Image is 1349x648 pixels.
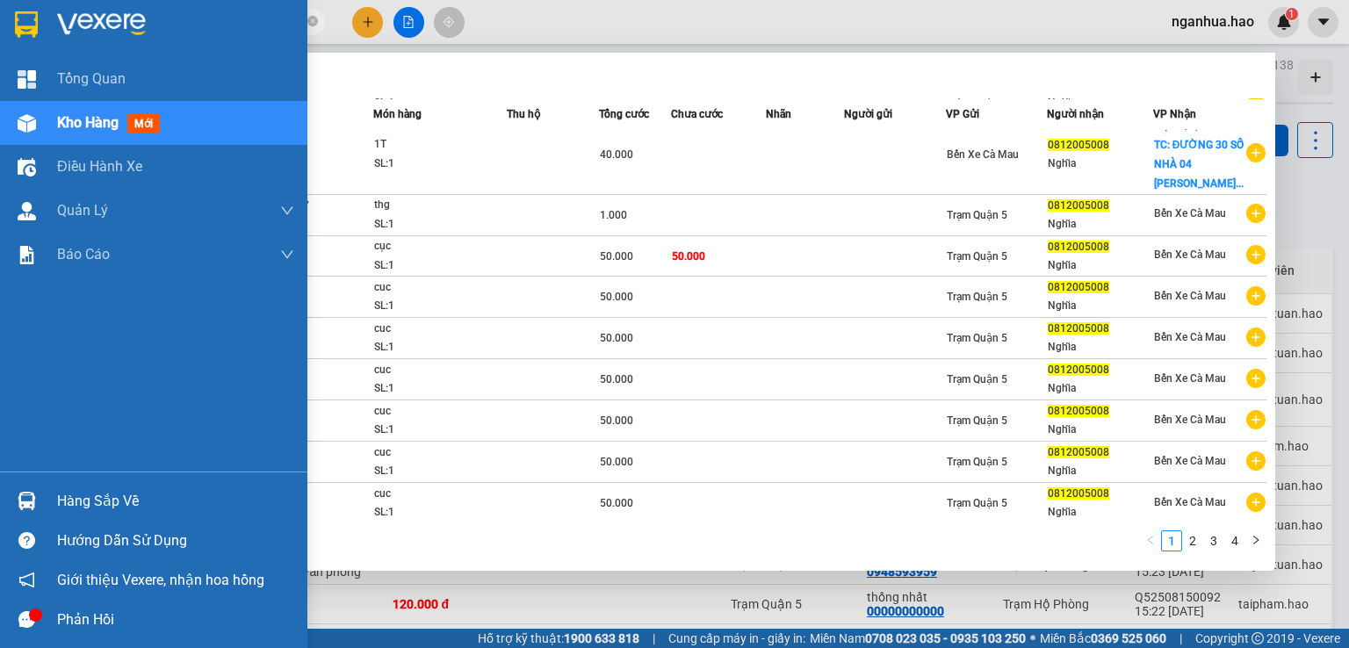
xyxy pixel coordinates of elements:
span: 50.000 [600,332,633,344]
span: 50.000 [672,250,705,263]
img: warehouse-icon [18,114,36,133]
span: 0812005008 [1048,139,1109,151]
a: 1 [1162,531,1181,551]
div: Hàng sắp về [57,488,294,515]
div: Nghĩa [1048,379,1152,398]
span: VP Nhận [1153,108,1196,120]
div: Hướng dẫn sử dụng [57,528,294,554]
img: logo-vxr [15,11,38,38]
span: 50.000 [600,373,633,385]
span: 0812005008 [1048,446,1109,458]
li: 3 [1203,530,1224,551]
span: Bến Xe Cà Mau [1154,414,1226,426]
span: Kho hàng [57,114,119,131]
span: Món hàng [373,108,422,120]
span: Bến Xe Cà Mau [1154,455,1226,467]
span: Nhãn [766,108,791,120]
span: plus-circle [1246,204,1266,223]
div: Nghĩa [1048,338,1152,356]
div: cuc [374,320,506,339]
div: Nghĩa [1048,155,1152,173]
span: message [18,611,35,628]
span: Trạm Quận 5 [947,456,1007,468]
span: Trạm Quận 5 [947,291,1007,303]
div: Nghĩa [1048,256,1152,275]
span: down [280,248,294,262]
span: Trạm Quận 5 [947,250,1007,263]
span: close-circle [307,14,318,31]
span: 0812005008 [1048,405,1109,417]
div: Phản hồi [57,607,294,633]
span: 50.000 [600,250,633,263]
span: Trạm Quận 5 [947,414,1007,427]
img: solution-icon [18,246,36,264]
span: Bến Xe Cà Mau [1154,372,1226,385]
span: down [280,204,294,218]
div: SL: 1 [374,256,506,276]
span: plus-circle [1246,143,1266,162]
span: 0812005008 [1048,281,1109,293]
div: SL: 1 [374,421,506,440]
span: Điều hành xe [57,155,142,177]
span: 50.000 [600,291,633,303]
span: Tổng Quan [57,68,126,90]
span: Người gửi [844,108,892,120]
div: cục [374,237,506,256]
span: Thu hộ [507,108,540,120]
span: Bến Xe Cà Mau [1154,290,1226,302]
span: Chưa cước [671,108,723,120]
div: SL: 1 [374,215,506,234]
span: 0812005008 [1048,322,1109,335]
div: cuc [374,402,506,421]
span: 50.000 [600,414,633,427]
div: cuc [374,361,506,380]
div: SL: 1 [374,379,506,399]
span: Trạm Quận 5 [947,332,1007,344]
span: Trạm Quận 5 [947,373,1007,385]
li: Next Page [1245,530,1266,551]
a: 3 [1204,531,1223,551]
span: VP Gửi [946,108,979,120]
span: Bến Xe Cà Mau [1154,207,1226,220]
span: plus-circle [1246,369,1266,388]
div: Nghĩa [1048,503,1152,522]
div: SL: 1 [374,297,506,316]
span: 0812005008 [1048,199,1109,212]
span: 0812005008 [1048,364,1109,376]
div: Nghĩa [1048,462,1152,480]
img: warehouse-icon [18,158,36,176]
span: plus-circle [1246,245,1266,264]
span: Bến Xe Cà Mau [1154,496,1226,508]
img: dashboard-icon [18,70,36,89]
span: 50.000 [600,497,633,509]
span: Quản Lý [57,199,108,221]
span: notification [18,572,35,588]
div: Nghĩa [1048,297,1152,315]
div: cuc [374,443,506,463]
span: Báo cáo [57,243,110,265]
span: right [1251,535,1261,545]
li: 2 [1182,530,1203,551]
span: Giới thiệu Vexere, nhận hoa hồng [57,569,264,591]
button: right [1245,530,1266,551]
div: cuc [374,485,506,504]
button: left [1140,530,1161,551]
li: 1 [1161,530,1182,551]
img: warehouse-icon [18,202,36,220]
span: 0812005008 [1048,241,1109,253]
div: SL: 1 [374,155,506,174]
span: plus-circle [1246,286,1266,306]
li: Previous Page [1140,530,1161,551]
img: warehouse-icon [18,492,36,510]
div: SL: 1 [374,338,506,357]
span: close-circle [307,16,318,26]
span: Bến Xe Cà Mau [947,148,1019,161]
span: 40.000 [600,148,633,161]
div: Nghĩa [1048,421,1152,439]
span: plus-circle [1246,410,1266,429]
span: TC: ĐƯỜNG 30 SỐ NHÀ 04 [PERSON_NAME]... [1154,139,1244,190]
div: SL: 1 [374,503,506,522]
span: Bến Xe Cà Mau [1154,248,1226,261]
span: plus-circle [1246,451,1266,471]
span: Trạm Quận 5 [947,497,1007,509]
